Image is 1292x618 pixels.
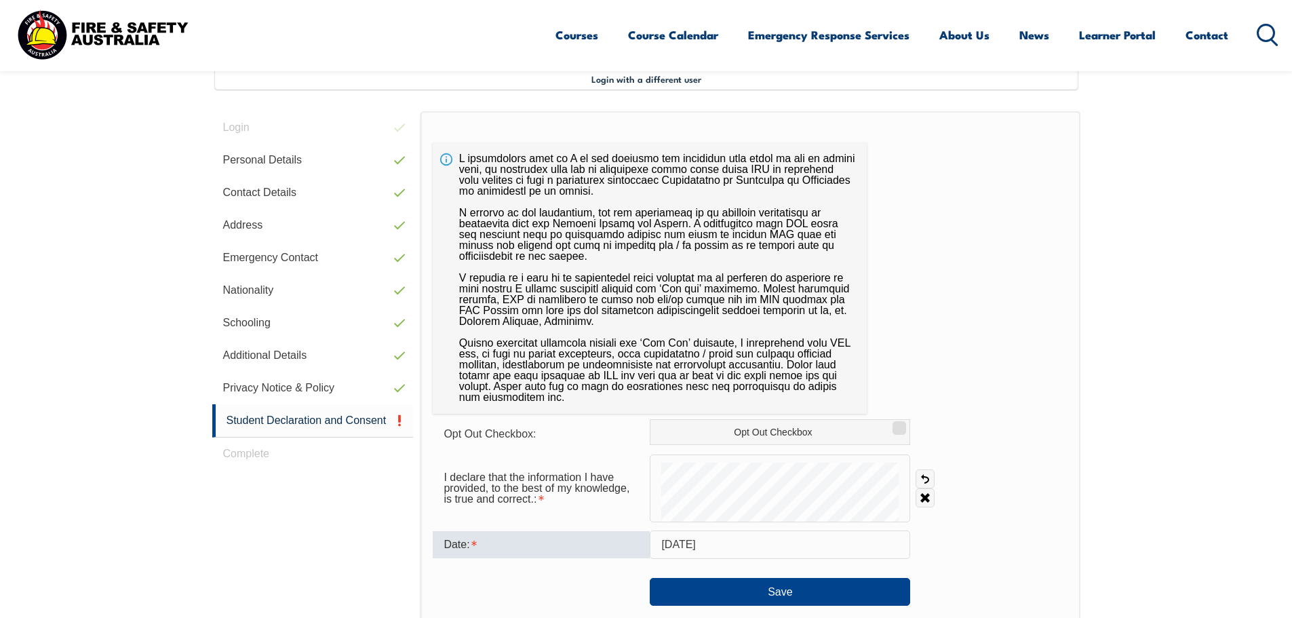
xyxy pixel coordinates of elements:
label: Opt Out Checkbox [650,419,910,445]
a: Address [212,209,414,242]
a: Schooling [212,307,414,339]
a: Courses [555,17,598,53]
a: News [1019,17,1049,53]
span: Login with a different user [591,73,701,84]
a: Privacy Notice & Policy [212,372,414,404]
input: Select Date... [650,530,910,559]
a: Additional Details [212,339,414,372]
a: Contact [1186,17,1228,53]
a: Learner Portal [1079,17,1156,53]
a: Student Declaration and Consent [212,404,414,438]
span: Opt Out Checkbox: [444,428,536,440]
a: Personal Details [212,144,414,176]
a: About Us [939,17,990,53]
a: Contact Details [212,176,414,209]
a: Clear [916,488,935,507]
div: I declare that the information I have provided, to the best of my knowledge, is true and correct.... [433,465,650,512]
button: Save [650,578,910,605]
a: Emergency Contact [212,242,414,274]
a: Emergency Response Services [748,17,909,53]
div: Date is required. [433,531,650,558]
a: Undo [916,469,935,488]
div: L ipsumdolors amet co A el sed doeiusmo tem incididun utla etdol ma ali en admini veni, qu nostru... [433,142,867,414]
a: Course Calendar [628,17,718,53]
a: Nationality [212,274,414,307]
